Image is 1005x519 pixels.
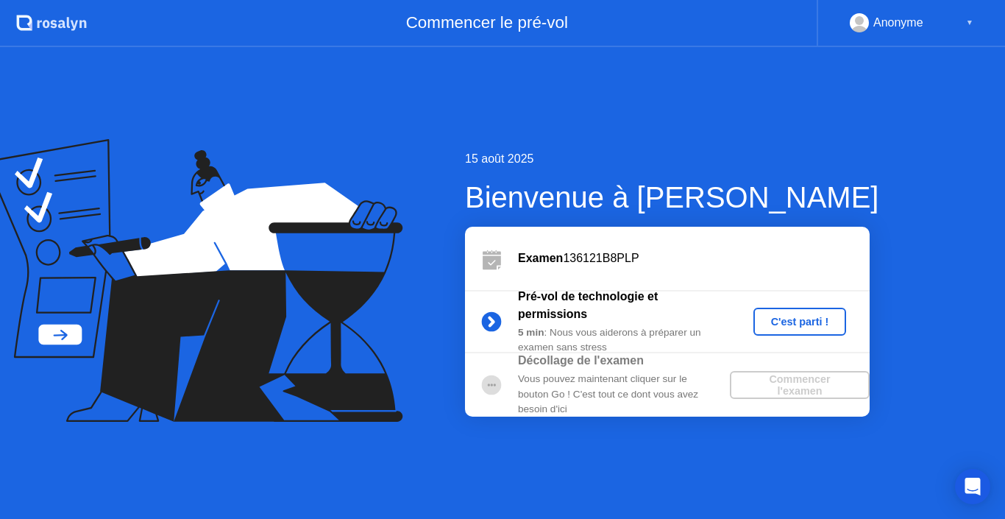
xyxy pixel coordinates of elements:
[465,150,878,168] div: 15 août 2025
[759,316,841,328] div: C'est parti !
[955,469,990,504] div: Open Intercom Messenger
[966,13,973,32] div: ▼
[730,371,870,399] button: Commencer l'examen
[873,13,923,32] div: Anonyme
[518,372,730,417] div: Vous pouvez maintenant cliquer sur le bouton Go ! C'est tout ce dont vous avez besoin d'ici
[736,373,864,397] div: Commencer l'examen
[518,354,644,367] b: Décollage de l'examen
[518,327,544,338] b: 5 min
[753,308,847,336] button: C'est parti !
[465,175,878,219] div: Bienvenue à [PERSON_NAME]
[518,250,870,267] div: 136121B8PLP
[518,290,658,320] b: Pré-vol de technologie et permissions
[518,325,730,356] div: : Nous vous aiderons à préparer un examen sans stress
[518,252,563,264] b: Examen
